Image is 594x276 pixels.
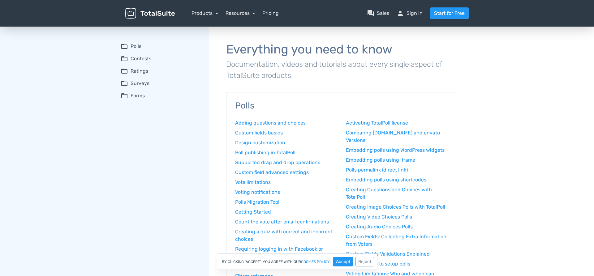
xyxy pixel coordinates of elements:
a: Creating Questions and Choices with TotalPoll [346,186,447,201]
h1: Everything you need to know [226,43,456,56]
summary: folder_openRatings [121,67,200,75]
a: cookies policy [301,260,330,264]
a: Resources [226,10,255,16]
a: Vote limitations [235,179,337,186]
a: personSign in [397,10,423,17]
button: Reject [355,257,374,266]
a: Comparing [DOMAIN_NAME] and envato Versions [346,129,447,144]
a: Products [192,10,218,16]
a: Adding questions and choices [235,119,337,127]
summary: folder_openForms [121,92,200,100]
button: Accept [333,257,353,266]
a: Supported drag and drop operations [235,159,337,166]
div: By clicking "Accept", you agree with our . [217,253,377,270]
a: question_answerSales [367,10,389,17]
a: Count the vote after email confirmations [235,218,337,226]
a: Start for Free [430,7,469,19]
a: Creating a quiz with correct and incorrect choices [235,228,337,243]
a: Getting Started [235,208,337,216]
p: Documentation, videos and tutorials about every single aspect of TotalSuite products. [226,59,456,81]
summary: folder_openSurveys [121,80,200,87]
a: Embedding polls using iframe [346,156,447,164]
a: Custom Fields: Collecting Extra Information from Voters [346,233,447,248]
a: Creating Audio Choices Polls [346,223,447,231]
a: Poll publishing in TotalPoll [235,149,337,156]
a: Custom fields basics [235,129,337,137]
span: folder_open [121,67,128,75]
a: Voting notifications [235,189,337,196]
span: question_answer [367,10,374,17]
span: folder_open [121,80,128,87]
a: Embedding polls using WordPress widgets [346,146,447,154]
summary: folder_openPolls [121,43,200,50]
summary: folder_openContests [121,55,200,62]
a: Embedding polls using shortcodes [346,176,447,184]
a: Polls permalink (direct link) [346,166,447,174]
a: Creating Image Choices Polls with TotalPoll [346,203,447,211]
a: Requiring logging in with Facebook or Google to vote [235,245,337,260]
span: folder_open [121,92,128,100]
span: folder_open [121,43,128,50]
h3: Polls [235,101,447,111]
a: Design customization [235,139,337,146]
a: Activating TotalPoll license [346,119,447,127]
a: Polls Migration Tool [235,198,337,206]
span: person [397,10,404,17]
a: Custom field advanced settings [235,169,337,176]
a: Creating Video Choices Polls [346,213,447,221]
img: TotalSuite für WordPress [125,8,175,19]
a: Pricing [262,10,279,17]
span: folder_open [121,55,128,62]
a: Custom Fields Validations Explained [346,250,447,258]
